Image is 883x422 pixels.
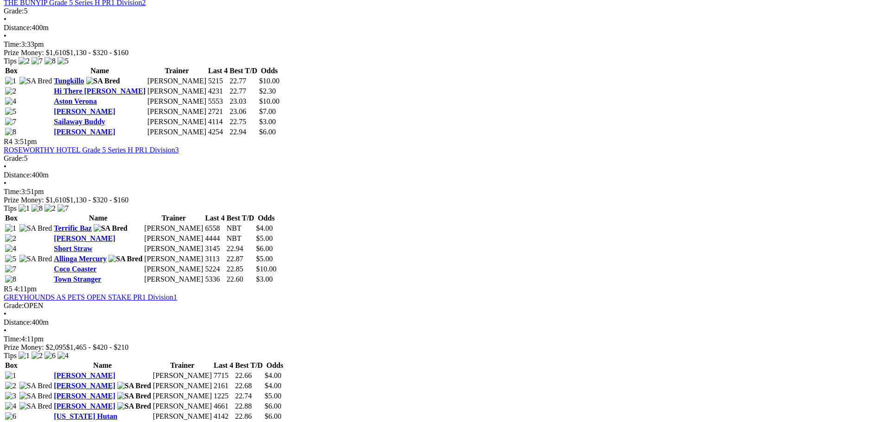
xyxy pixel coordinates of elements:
a: [US_STATE] Hutan [54,412,117,420]
img: 2 [44,204,56,213]
span: $10.00 [259,97,280,105]
img: SA Bred [19,382,52,390]
td: [PERSON_NAME] [144,224,203,233]
th: Name [53,214,143,223]
td: 4254 [208,127,228,137]
img: 2 [19,57,30,65]
span: Time: [4,40,21,48]
span: Box [5,361,18,369]
td: 22.86 [235,412,263,421]
td: 3113 [204,254,225,264]
td: 22.94 [229,127,258,137]
td: 22.75 [229,117,258,126]
span: 4:11pm [14,285,37,293]
td: 22.94 [226,244,255,253]
img: 4 [5,97,16,106]
a: GREYHOUNDS AS PETS OPEN STAKE PR1 Division1 [4,293,177,301]
span: 3:51pm [14,138,37,145]
th: Name [53,66,146,76]
span: • [4,327,6,334]
td: 23.03 [229,97,258,106]
span: $7.00 [259,107,276,115]
span: • [4,163,6,170]
td: 3145 [204,244,225,253]
td: 22.66 [235,371,263,380]
th: Trainer [147,66,207,76]
a: Sailaway Buddy [54,118,105,126]
td: [PERSON_NAME] [147,117,207,126]
img: SA Bred [19,402,52,410]
div: Prize Money: $1,610 [4,196,879,204]
a: ROSEWORTHY HOTEL Grade 5 Series H PR1 Division3 [4,146,179,154]
a: [PERSON_NAME] [54,372,115,379]
a: Hi There [PERSON_NAME] [54,87,146,95]
td: [PERSON_NAME] [152,371,212,380]
a: Terrific Baz [54,224,92,232]
img: 1 [19,204,30,213]
img: 1 [5,224,16,233]
th: Last 4 [204,214,225,223]
img: 5 [5,107,16,116]
img: SA Bred [117,392,151,400]
img: SA Bred [19,255,52,263]
span: Grade: [4,7,24,15]
img: 3 [5,392,16,400]
img: SA Bred [19,224,52,233]
div: OPEN [4,302,879,310]
span: $10.00 [259,77,280,85]
td: [PERSON_NAME] [147,87,207,96]
td: NBT [226,234,255,243]
img: SA Bred [86,77,120,85]
img: 2 [5,234,16,243]
td: 22.77 [229,76,258,86]
img: 2 [32,352,43,360]
td: 1225 [213,391,234,401]
div: 400m [4,171,879,179]
td: [PERSON_NAME] [147,127,207,137]
td: [PERSON_NAME] [147,107,207,116]
img: 1 [5,77,16,85]
span: R5 [4,285,13,293]
img: SA Bred [94,224,127,233]
td: 5224 [204,265,225,274]
img: 8 [5,128,16,136]
div: Prize Money: $2,095 [4,343,879,352]
span: $4.00 [256,224,273,232]
td: 6558 [204,224,225,233]
a: Coco Coaster [54,265,96,273]
td: 22.88 [235,402,263,411]
span: $6.00 [256,245,273,252]
td: [PERSON_NAME] [144,244,203,253]
td: 7715 [213,371,234,380]
a: [PERSON_NAME] [54,392,115,400]
span: Time: [4,188,21,195]
th: Trainer [152,361,212,370]
td: [PERSON_NAME] [144,254,203,264]
td: 5215 [208,76,228,86]
th: Last 4 [213,361,234,370]
td: [PERSON_NAME] [144,234,203,243]
th: Best T/D [226,214,255,223]
td: [PERSON_NAME] [144,265,203,274]
div: 400m [4,24,879,32]
a: [PERSON_NAME] [54,382,115,390]
td: 4444 [204,234,225,243]
img: 8 [44,57,56,65]
td: [PERSON_NAME] [147,76,207,86]
span: $6.00 [259,128,276,136]
a: [PERSON_NAME] [54,107,115,115]
th: Odds [264,361,286,370]
td: 4114 [208,117,228,126]
span: $1,130 - $320 - $160 [66,196,129,204]
a: Short Straw [54,245,92,252]
td: 4142 [213,412,234,421]
img: 7 [5,265,16,273]
span: $1,130 - $320 - $160 [66,49,129,57]
th: Name [53,361,152,370]
div: 5 [4,7,879,15]
td: [PERSON_NAME] [144,275,203,284]
td: 23.06 [229,107,258,116]
span: • [4,310,6,318]
span: Grade: [4,302,24,309]
td: 5336 [204,275,225,284]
